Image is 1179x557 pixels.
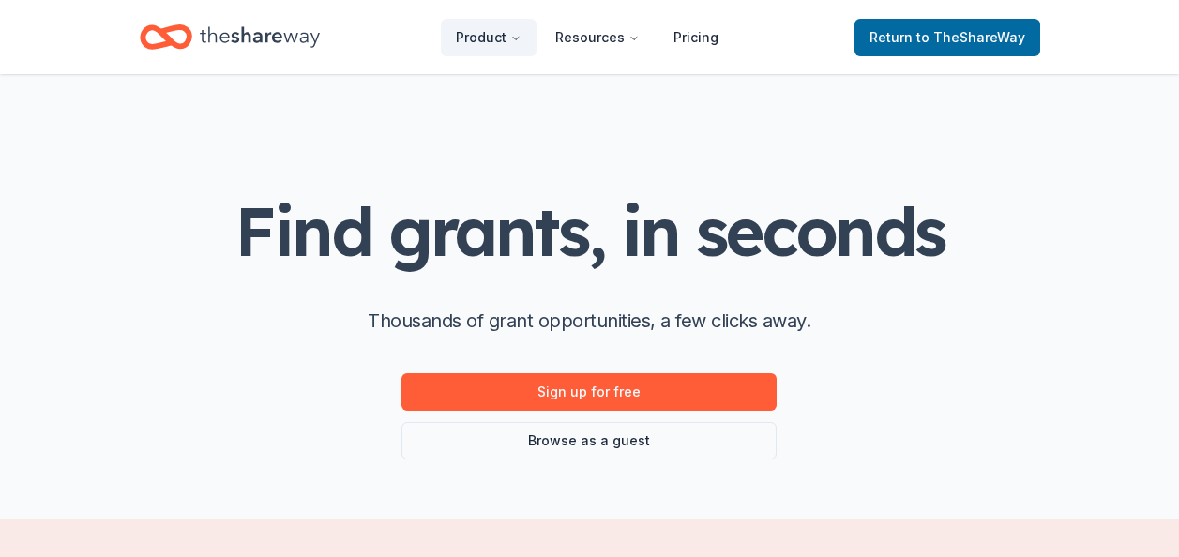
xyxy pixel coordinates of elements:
span: to TheShareWay [916,29,1025,45]
button: Product [441,19,537,56]
a: Sign up for free [401,373,777,411]
button: Resources [540,19,655,56]
a: Browse as a guest [401,422,777,459]
a: Pricing [658,19,733,56]
a: Returnto TheShareWay [854,19,1040,56]
a: Home [140,15,320,59]
h1: Find grants, in seconds [234,194,944,268]
span: Return [869,26,1025,49]
nav: Main [441,15,733,59]
p: Thousands of grant opportunities, a few clicks away. [368,306,810,336]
